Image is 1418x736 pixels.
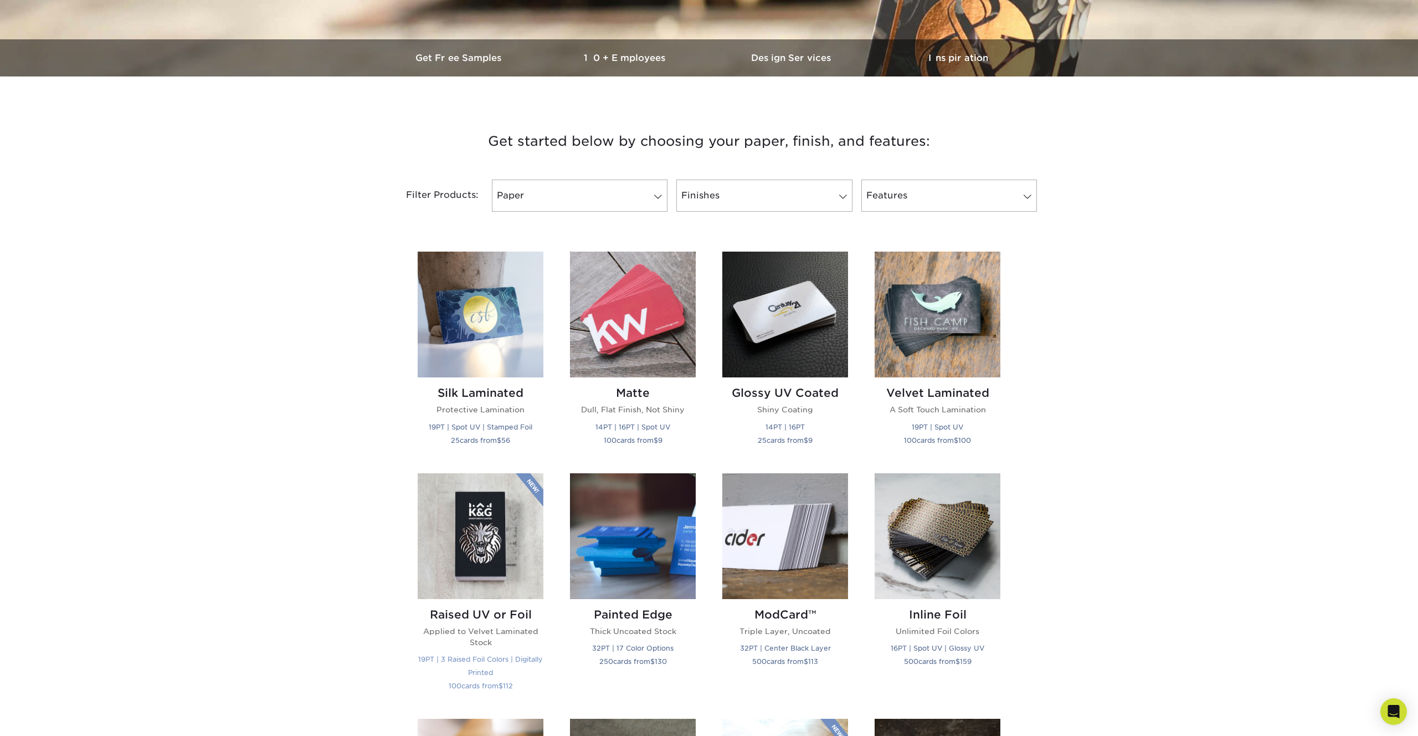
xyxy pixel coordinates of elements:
span: $ [804,657,808,666]
span: $ [497,436,501,444]
a: Paper [492,180,667,212]
p: A Soft Touch Lamination [875,404,1000,415]
small: 16PT | Spot UV | Glossy UV [891,644,984,652]
h3: Design Services [709,53,875,63]
span: $ [499,682,503,690]
span: $ [955,657,960,666]
p: Applied to Velvet Laminated Stock [418,626,543,648]
small: 19PT | 3 Raised Foil Colors | Digitally Printed [418,655,543,677]
span: 130 [655,657,667,666]
small: cards from [752,657,818,666]
a: 10+ Employees [543,39,709,76]
small: cards from [758,436,813,444]
img: Silk Laminated Business Cards [418,252,543,377]
img: Velvet Laminated Business Cards [875,252,1000,377]
h2: Glossy UV Coated [722,386,848,400]
a: Raised UV or Foil Business Cards Raised UV or Foil Applied to Velvet Laminated Stock 19PT | 3 Rai... [418,473,543,706]
a: Finishes [676,180,852,212]
small: cards from [449,682,513,690]
img: Painted Edge Business Cards [570,473,696,599]
h3: Get started below by choosing your paper, finish, and features: [385,116,1033,166]
small: cards from [599,657,667,666]
h2: Silk Laminated [418,386,543,400]
p: Unlimited Foil Colors [875,626,1000,637]
span: 500 [904,657,918,666]
a: Features [861,180,1037,212]
span: 112 [503,682,513,690]
span: 113 [808,657,818,666]
p: Thick Uncoated Stock [570,626,696,637]
small: 19PT | Spot UV [912,423,963,431]
a: Silk Laminated Business Cards Silk Laminated Protective Lamination 19PT | Spot UV | Stamped Foil ... [418,252,543,459]
span: 100 [958,436,971,444]
h2: Painted Edge [570,608,696,621]
span: 500 [752,657,767,666]
a: Matte Business Cards Matte Dull, Flat Finish, Not Shiny 14PT | 16PT | Spot UV 100cards from$9 [570,252,696,459]
span: $ [650,657,655,666]
a: Glossy UV Coated Business Cards Glossy UV Coated Shiny Coating 14PT | 16PT 25cards from$9 [722,252,848,459]
p: Dull, Flat Finish, Not Shiny [570,404,696,415]
div: Filter Products: [377,180,487,212]
small: cards from [904,436,971,444]
span: 100 [449,682,461,690]
h2: ModCard™ [722,608,848,621]
span: 56 [501,436,510,444]
small: cards from [604,436,662,444]
h2: Inline Foil [875,608,1000,621]
span: 250 [599,657,613,666]
span: 9 [658,436,662,444]
small: 32PT | Center Black Layer [740,644,831,652]
div: Open Intercom Messenger [1380,698,1407,725]
h3: 10+ Employees [543,53,709,63]
small: cards from [904,657,972,666]
small: 32PT | 17 Color Options [592,644,674,652]
h2: Raised UV or Foil [418,608,543,621]
a: Design Services [709,39,875,76]
a: Velvet Laminated Business Cards Velvet Laminated A Soft Touch Lamination 19PT | Spot UV 100cards ... [875,252,1000,459]
span: 9 [808,436,813,444]
h3: Get Free Samples [377,53,543,63]
h2: Velvet Laminated [875,386,1000,400]
a: Painted Edge Business Cards Painted Edge Thick Uncoated Stock 32PT | 17 Color Options 250cards fr... [570,473,696,706]
span: 25 [451,436,460,444]
p: Shiny Coating [722,404,848,415]
img: ModCard™ Business Cards [722,473,848,599]
img: Raised UV or Foil Business Cards [418,473,543,599]
span: $ [654,436,658,444]
p: Triple Layer, Uncoated [722,626,848,637]
small: cards from [451,436,510,444]
iframe: Google Customer Reviews [3,702,94,732]
span: 159 [960,657,972,666]
small: 14PT | 16PT [765,423,805,431]
span: 100 [904,436,917,444]
span: $ [804,436,808,444]
h2: Matte [570,386,696,400]
img: Glossy UV Coated Business Cards [722,252,848,377]
p: Protective Lamination [418,404,543,415]
a: Inline Foil Business Cards Inline Foil Unlimited Foil Colors 16PT | Spot UV | Glossy UV 500cards ... [875,473,1000,706]
small: 19PT | Spot UV | Stamped Foil [429,423,532,431]
img: Matte Business Cards [570,252,696,377]
img: New Product [516,473,543,507]
a: Get Free Samples [377,39,543,76]
h3: Inspiration [875,53,1041,63]
span: 25 [758,436,767,444]
span: $ [954,436,958,444]
span: 100 [604,436,616,444]
a: Inspiration [875,39,1041,76]
a: ModCard™ Business Cards ModCard™ Triple Layer, Uncoated 32PT | Center Black Layer 500cards from$113 [722,473,848,706]
small: 14PT | 16PT | Spot UV [595,423,670,431]
img: Inline Foil Business Cards [875,473,1000,599]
